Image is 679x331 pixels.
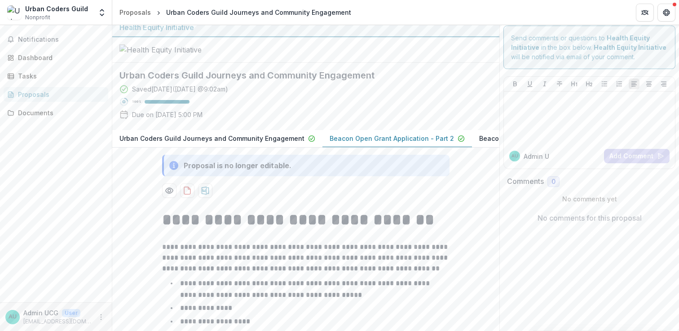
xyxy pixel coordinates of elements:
[180,183,194,198] button: download-proposal
[9,314,17,320] div: Admin UCG
[132,99,141,105] p: 100 %
[116,6,355,19] nav: breadcrumb
[629,78,639,89] button: Align Left
[657,4,675,22] button: Get Help
[658,78,669,89] button: Align Right
[330,134,454,143] p: Beacon Open Grant Application - Part 2
[551,178,556,186] span: 0
[4,105,108,120] a: Documents
[166,8,351,17] div: Urban Coders Guild Journeys and Community Engagement
[4,32,108,47] button: Notifications
[636,4,654,22] button: Partners
[96,4,108,22] button: Open entity switcher
[569,78,580,89] button: Heading 1
[162,183,176,198] button: Preview b57a84a3-1e52-4da4-a7d2-3c8dc18fa04a-1.pdf
[7,5,22,20] img: Urban Coders Guild
[116,6,154,19] a: Proposals
[18,36,105,44] span: Notifications
[507,194,672,204] p: No comments yet
[4,50,108,65] a: Dashboard
[599,78,610,89] button: Bullet List
[23,308,58,318] p: Admin UCG
[584,78,595,89] button: Heading 2
[554,78,565,89] button: Strike
[96,312,106,322] button: More
[119,70,478,81] h2: Urban Coders Guild Journeys and Community Engagement
[614,78,625,89] button: Ordered List
[184,160,291,171] div: Proposal is no longer editable.
[4,87,108,102] a: Proposals
[4,69,108,83] a: Tasks
[594,44,666,51] strong: Health Equity Initiative
[25,13,50,22] span: Nonprofit
[604,149,670,163] button: Add Comment
[18,53,101,62] div: Dashboard
[119,22,492,33] div: Health Equity Initiative
[23,318,92,326] p: [EMAIL_ADDRESS][DOMAIN_NAME]
[511,154,518,158] div: Admin UCG
[644,78,654,89] button: Align Center
[198,183,212,198] button: download-proposal
[119,8,151,17] div: Proposals
[503,26,675,69] div: Send comments or questions to in the box below. will be notified via email of your comment.
[18,90,101,99] div: Proposals
[18,108,101,118] div: Documents
[538,213,642,223] p: No comments for this proposal
[25,4,88,13] div: Urban Coders Guild
[119,134,304,143] p: Urban Coders Guild Journeys and Community Engagement
[132,110,203,119] p: Due on [DATE] 5:00 PM
[18,71,101,81] div: Tasks
[119,44,209,55] img: Health Equity Initiative
[539,78,550,89] button: Italicize
[62,309,80,317] p: User
[479,134,578,143] p: Beacon Open Permissible Uses
[524,152,549,161] p: Admin U
[507,177,544,186] h2: Comments
[525,78,535,89] button: Underline
[132,84,228,94] div: Saved [DATE] ( [DATE] @ 9:02am )
[510,78,520,89] button: Bold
